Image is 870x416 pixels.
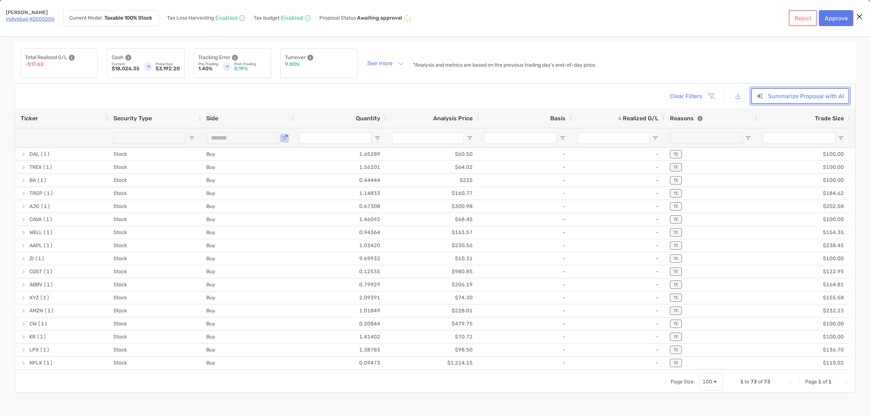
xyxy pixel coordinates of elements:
span: 1 [828,379,832,385]
span: Security Type [113,115,152,122]
div: - [478,148,571,161]
div: $100.00 [757,252,850,265]
span: (1) [43,266,53,278]
div: 9.69932 [293,252,386,265]
div: 1.38783 [293,344,386,356]
div: $70.72 [386,330,478,343]
span: (1) [44,305,54,317]
div: $230.56 [386,239,478,252]
span: BA [29,174,36,186]
div: - [571,317,664,330]
strong: Taxable 100% Stock [104,15,152,21]
div: $238.45 [757,239,850,252]
div: Stock [108,370,200,382]
div: - [478,187,571,200]
span: Side [206,115,218,122]
p: $3,192.20 [156,66,180,71]
div: Buy [200,239,293,252]
div: - [571,357,664,369]
div: Buy [200,291,293,304]
button: Open Filter Menu [560,135,565,141]
div: $100.00 [757,174,850,187]
span: ABBV [29,279,42,291]
span: COST [29,266,42,278]
div: Buy [200,278,293,291]
div: 1.41402 [293,330,386,343]
p: Post-Trading [234,62,266,66]
div: - [478,344,571,356]
span: CAVA [29,213,42,225]
p: Pre-Trading [198,62,218,66]
p: [PERSON_NAME] [6,10,54,15]
div: Stock [108,330,200,343]
div: $98.50 [386,344,478,356]
div: $100.00 [757,330,850,343]
span: Basis [550,115,565,122]
div: - [571,265,664,278]
p: 0.19% [234,66,266,71]
span: Quantity [356,115,380,122]
div: - [478,291,571,304]
div: 0.44444 [293,174,386,187]
span: 1 [818,379,821,385]
div: $64.02 [386,161,478,174]
div: Stock [108,187,200,200]
div: - [571,291,664,304]
input: Basis Filter Input [484,132,557,144]
p: TE [674,152,678,157]
p: Current [112,62,140,66]
div: - [478,226,571,239]
p: TE [674,282,678,287]
div: $154.35 [757,226,850,239]
button: Summarize Proposal with AI [751,88,849,104]
div: - [571,304,664,317]
div: 1.14833 [293,187,386,200]
button: Close modal [854,12,865,22]
p: TE [674,243,678,248]
div: - [571,174,664,187]
div: 100 [703,379,712,385]
div: Stock [108,252,200,265]
div: Buy [200,161,293,174]
div: Buy [200,174,293,187]
div: Buy [200,304,293,317]
p: TE [674,295,678,300]
div: Stock [108,161,200,174]
p: TE [674,269,678,274]
button: Open Filter Menu [467,135,473,141]
span: (1) [43,213,53,225]
span: (1) [40,292,50,304]
div: - [571,226,664,239]
p: TE [674,217,678,222]
div: $10.31 [386,252,478,265]
div: Buy [200,265,293,278]
span: of [758,379,763,385]
div: - [478,357,571,369]
button: Open Filter Menu [838,135,844,141]
span: (1) [43,240,53,251]
span: (1) [43,187,53,199]
span: (1) [40,344,50,356]
span: (1) [38,318,47,330]
div: Page Size: [671,379,695,385]
div: - [478,370,571,382]
button: Open Filter Menu [189,135,195,141]
button: Approve [819,10,853,26]
div: Stock [108,304,200,317]
div: $1,214.15 [386,357,478,369]
div: 0.67308 [293,200,386,213]
button: Reject [789,10,817,26]
p: 1.40% [198,66,218,71]
span: (1) [37,174,47,186]
div: - [478,239,571,252]
p: Current Model [69,16,101,21]
span: KBR [29,370,39,382]
span: of [823,379,827,385]
div: $136.70 [757,344,850,356]
div: $74.30 [386,291,478,304]
div: 2.00521 [293,370,386,382]
span: (1) [41,200,50,212]
button: Open Filter Menu [374,135,380,141]
div: Stock [108,174,200,187]
div: - [478,265,571,278]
